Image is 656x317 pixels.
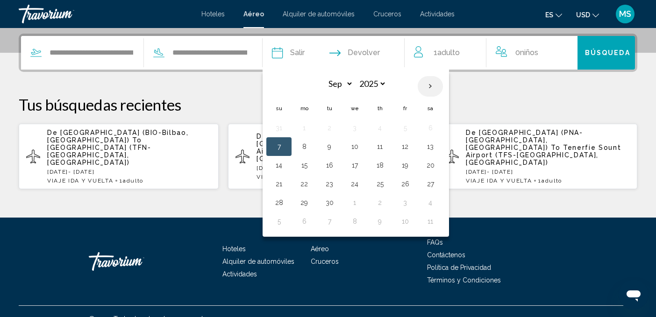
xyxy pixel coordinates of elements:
button: Day 23 [322,177,337,190]
span: es [545,11,553,19]
a: Cruceros [311,258,339,265]
p: [DATE] - [DATE] [47,169,211,175]
span: Tenerfie Sount Airport (TFS-[GEOGRAPHIC_DATA], [GEOGRAPHIC_DATA]) [466,144,621,166]
button: Change language [545,8,562,21]
span: MS [619,9,631,19]
span: De [47,129,57,136]
button: Day 3 [347,121,362,134]
span: 0 [515,46,538,59]
span: Adulto [123,177,143,184]
a: Actividades [222,270,257,278]
span: To [132,136,142,144]
span: VIAJE IDA Y VUELTA [47,177,113,184]
a: Hoteles [201,10,225,18]
a: Términos y Condiciones [427,276,501,284]
span: 1 [434,46,460,59]
button: Day 6 [297,215,312,228]
span: De [466,129,476,136]
button: Day 25 [372,177,387,190]
button: Day 12 [398,140,413,153]
span: Aéreo [243,10,264,18]
button: Day 2 [372,196,387,209]
button: Day 19 [398,159,413,172]
span: De [257,133,267,140]
a: Política de Privacidad [427,264,491,271]
select: Select year [356,76,386,92]
button: Day 30 [322,196,337,209]
button: Day 8 [297,140,312,153]
button: Day 17 [347,159,362,172]
span: Adulto [437,48,460,57]
iframe: Botón para iniciar la ventana de mensajería [619,280,649,310]
button: Day 15 [297,159,312,172]
span: 1 [120,177,143,184]
button: Day 18 [372,159,387,172]
span: Cruceros [373,10,401,18]
span: VIAJE IDA Y VUELTA [466,177,532,184]
a: Alquiler de automóviles [222,258,294,265]
button: Day 11 [423,215,438,228]
button: Day 5 [398,121,413,134]
span: Devolver [348,46,380,59]
button: Day 11 [372,140,387,153]
span: 1 [538,177,562,184]
p: [DATE] - [DATE] [466,169,630,175]
button: Day 26 [398,177,413,190]
button: De [GEOGRAPHIC_DATA] (BIO-Bilbao, [GEOGRAPHIC_DATA]) To Tenerfie Sount Airport (TFS-[GEOGRAPHIC_D... [228,123,428,190]
a: Contáctenos [427,251,465,259]
button: Day 16 [322,159,337,172]
span: Niños [520,48,538,57]
button: Day 20 [423,159,438,172]
button: Day 1 [347,196,362,209]
div: Search widget [21,36,635,70]
button: Búsqueda [578,36,635,70]
button: Day 6 [423,121,438,134]
button: Return date [329,36,380,70]
button: Travelers: 1 adult, 0 children [405,36,578,70]
button: Day 4 [372,121,387,134]
span: [GEOGRAPHIC_DATA] (PNA-[GEOGRAPHIC_DATA], [GEOGRAPHIC_DATA]) [466,129,583,151]
button: Day 7 [271,140,286,153]
span: [GEOGRAPHIC_DATA] (BIO-Bilbao, [GEOGRAPHIC_DATA]) [47,129,188,144]
button: Day 1 [297,121,312,134]
button: Day 10 [398,215,413,228]
a: Travorium [19,5,192,23]
a: Travorium [89,247,182,275]
p: Tus búsquedas recientes [19,95,637,114]
button: De [GEOGRAPHIC_DATA] (BIO-Bilbao, [GEOGRAPHIC_DATA]) To [GEOGRAPHIC_DATA] (TFN-[GEOGRAPHIC_DATA],... [19,123,219,190]
button: Day 5 [271,215,286,228]
a: FAQs [427,239,443,246]
button: Day 13 [423,140,438,153]
button: Day 9 [372,215,387,228]
a: Alquiler de automóviles [283,10,355,18]
button: Day 10 [347,140,362,153]
span: Adulto [542,177,562,184]
span: USD [576,11,590,19]
a: Hoteles [222,245,246,253]
button: Next month [418,76,443,97]
button: Day 14 [271,159,286,172]
span: Actividades [420,10,455,18]
span: Búsqueda [585,49,630,57]
button: De [GEOGRAPHIC_DATA] (PNA-[GEOGRAPHIC_DATA], [GEOGRAPHIC_DATA]) To Tenerfie Sount Airport (TFS-[G... [437,123,637,190]
span: VIAJE IDA Y VUELTA [257,174,322,180]
button: User Menu [613,4,637,24]
span: [GEOGRAPHIC_DATA] (TFN-[GEOGRAPHIC_DATA], [GEOGRAPHIC_DATA]) [47,144,151,166]
button: Day 4 [423,196,438,209]
button: Day 8 [347,215,362,228]
button: Day 7 [322,215,337,228]
button: Day 27 [423,177,438,190]
button: Day 22 [297,177,312,190]
button: Day 31 [271,121,286,134]
button: Day 29 [297,196,312,209]
button: Day 3 [398,196,413,209]
a: Aéreo [311,245,329,253]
